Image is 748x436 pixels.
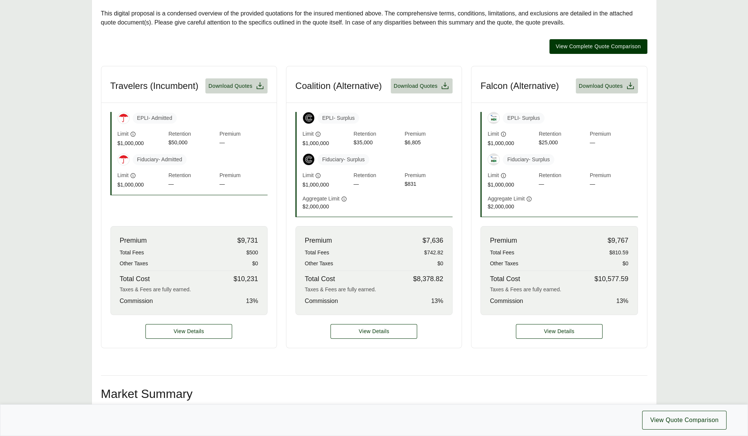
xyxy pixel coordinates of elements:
[650,416,719,425] span: View Quote Comparison
[295,80,382,92] h3: Coalition (Alternative)
[330,324,417,339] button: View Details
[219,139,267,147] span: —
[488,156,499,163] img: Falcon Risk - HDI
[413,274,443,284] span: $8,378.82
[318,113,359,124] span: EPLI - Surplus
[305,297,338,306] span: Commission
[303,130,314,138] span: Limit
[609,249,629,257] span: $810.59
[490,249,514,257] span: Total Fees
[118,139,165,147] span: $1,000,000
[120,274,150,284] span: Total Cost
[168,130,216,139] span: Retention
[353,180,401,189] span: —
[252,260,258,268] span: $0
[205,78,268,93] button: Download Quotes
[488,203,535,211] span: $2,000,000
[480,80,559,92] h3: Falcon (Alternative)
[590,171,638,180] span: Premium
[168,180,216,189] span: —
[490,297,523,306] span: Commission
[405,139,453,147] span: $6,805
[110,80,199,92] h3: Travelers (Incumbent)
[120,286,258,294] div: Taxes & Fees are fully earned.
[318,154,369,165] span: Fiduciary - Surplus
[118,130,129,138] span: Limit
[120,236,147,246] span: Premium
[303,154,314,165] img: Coalition
[168,171,216,180] span: Retention
[594,274,628,284] span: $10,577.59
[330,324,417,339] a: Coalition (Alternative) details
[556,43,641,50] span: View Complete Quote Comparison
[488,171,499,179] span: Limit
[118,154,129,165] img: Travelers
[305,286,443,294] div: Taxes & Fees are fully earned.
[437,260,444,268] span: $0
[353,139,401,147] span: $35,000
[120,249,144,257] span: Total Fees
[590,130,638,139] span: Premium
[405,180,453,189] span: $831
[101,388,647,400] h2: Market Summary
[234,274,258,284] span: $10,231
[303,112,314,124] img: Coalition
[544,327,574,335] span: View Details
[353,130,401,139] span: Retention
[305,236,332,246] span: Premium
[118,171,129,179] span: Limit
[490,286,628,294] div: Taxes & Fees are fully earned.
[303,195,340,203] span: Aggregate Limit
[623,260,629,268] span: $0
[539,171,587,180] span: Retention
[405,171,453,180] span: Premium
[237,236,258,246] span: $9,731
[607,236,628,246] span: $9,767
[174,327,204,335] span: View Details
[431,297,443,306] span: 13 %
[576,78,638,93] button: Download Quotes
[503,113,544,124] span: EPLI - Surplus
[642,411,727,430] button: View Quote Comparison
[516,324,603,339] button: View Details
[503,154,554,165] span: Fiduciary - Surplus
[133,154,187,165] span: Fiduciary - Admitted
[246,297,258,306] span: 13 %
[579,82,623,90] span: Download Quotes
[303,171,314,179] span: Limit
[120,260,148,268] span: Other Taxes
[590,139,638,147] span: —
[208,82,252,90] span: Download Quotes
[305,249,329,257] span: Total Fees
[305,260,333,268] span: Other Taxes
[394,82,438,90] span: Download Quotes
[490,236,517,246] span: Premium
[353,171,401,180] span: Retention
[118,112,129,124] img: Travelers
[303,203,350,211] span: $2,000,000
[303,139,350,147] span: $1,000,000
[219,180,267,189] span: —
[539,180,587,189] span: —
[120,297,153,306] span: Commission
[168,139,216,147] span: $50,000
[539,130,587,139] span: Retention
[303,181,350,189] span: $1,000,000
[305,274,335,284] span: Total Cost
[145,324,232,339] a: Travelers (Incumbent) details
[391,78,453,93] button: Download Quotes
[488,115,499,122] img: Falcon Risk - HDI
[133,113,177,124] span: EPLI - Admitted
[488,181,535,189] span: $1,000,000
[219,171,267,180] span: Premium
[490,274,520,284] span: Total Cost
[488,130,499,138] span: Limit
[549,39,647,54] a: View Complete Quote Comparison
[616,297,628,306] span: 13 %
[118,181,165,189] span: $1,000,000
[422,236,443,246] span: $7,636
[405,130,453,139] span: Premium
[246,249,258,257] span: $500
[488,195,525,203] span: Aggregate Limit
